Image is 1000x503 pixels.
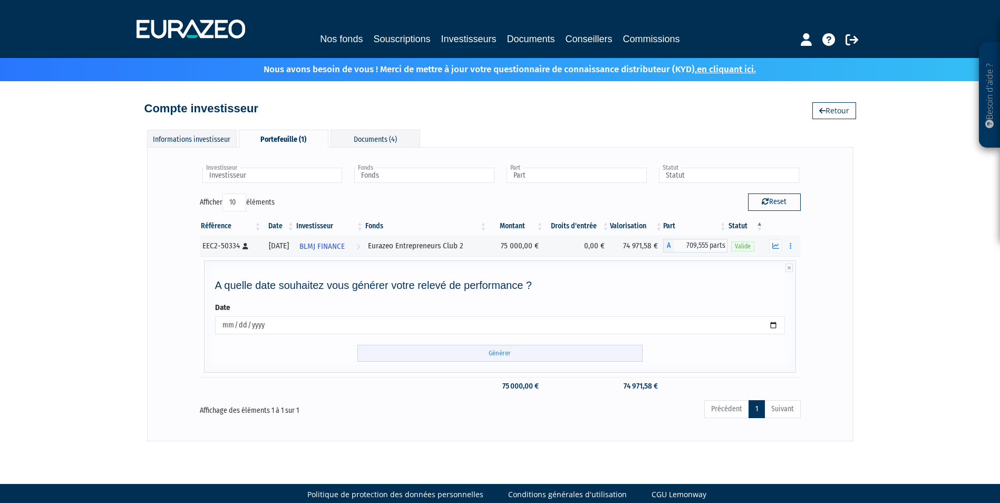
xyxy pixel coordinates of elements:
[222,194,246,211] select: Afficheréléments
[266,240,292,252] div: [DATE]
[357,345,643,362] input: Générer
[144,102,258,115] h4: Compte investisseur
[727,217,764,235] th: Statut : activer pour trier la colonne par ordre d&eacute;croissant
[147,130,237,147] div: Informations investisseur
[202,240,259,252] div: EEC2-50334
[566,32,613,46] a: Conseillers
[488,235,544,256] td: 75 000,00 €
[663,239,727,253] div: A - Eurazeo Entrepreneurs Club 2
[200,399,441,416] div: Affichage des éléments 1 à 1 sur 1
[674,239,727,253] span: 709,555 parts
[731,241,754,252] span: Valide
[233,61,756,76] p: Nous avons besoin de vous ! Merci de mettre à jour votre questionnaire de connaissance distribute...
[320,32,363,46] a: Nos fonds
[295,217,364,235] th: Investisseur: activer pour trier la colonne par ordre croissant
[488,217,544,235] th: Montant: activer pour trier la colonne par ordre croissant
[331,130,420,147] div: Documents (4)
[544,217,610,235] th: Droits d'entrée: activer pour trier la colonne par ordre croissant
[652,489,706,500] a: CGU Lemonway
[610,217,663,235] th: Valorisation: activer pour trier la colonne par ordre croissant
[441,32,496,48] a: Investisseurs
[239,130,328,148] div: Portefeuille (1)
[623,32,680,46] a: Commissions
[200,217,263,235] th: Référence : activer pour trier la colonne par ordre croissant
[242,243,248,249] i: [Français] Personne physique
[984,48,996,143] p: Besoin d'aide ?
[749,400,765,418] a: 1
[544,235,610,256] td: 0,00 €
[488,377,544,395] td: 75 000,00 €
[200,194,275,211] label: Afficher éléments
[748,194,801,210] button: Reset
[307,489,483,500] a: Politique de protection des données personnelles
[508,489,627,500] a: Conditions générales d'utilisation
[356,237,360,256] i: Voir l'investisseur
[295,235,364,256] a: BLMJ FINANCE
[299,237,345,256] span: BLMJ FINANCE
[697,64,756,75] a: en cliquant ici.
[663,239,674,253] span: A
[364,217,488,235] th: Fonds: activer pour trier la colonne par ordre croissant
[507,32,555,46] a: Documents
[610,377,663,395] td: 74 971,58 €
[663,217,727,235] th: Part: activer pour trier la colonne par ordre croissant
[215,302,230,313] label: Date
[373,32,430,46] a: Souscriptions
[215,279,785,291] h4: A quelle date souhaitez vous générer votre relevé de performance ?
[610,235,663,256] td: 74 971,58 €
[137,20,245,38] img: 1732889491-logotype_eurazeo_blanc_rvb.png
[263,217,296,235] th: Date: activer pour trier la colonne par ordre croissant
[368,240,484,252] div: Eurazeo Entrepreneurs Club 2
[812,102,856,119] a: Retour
